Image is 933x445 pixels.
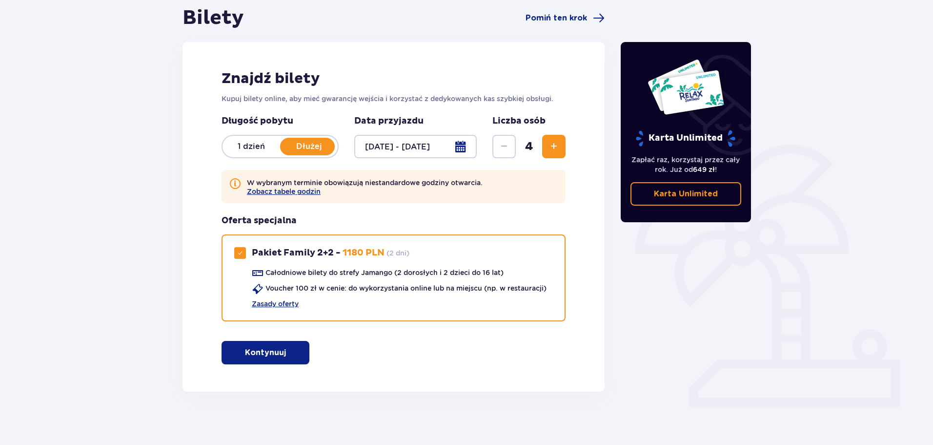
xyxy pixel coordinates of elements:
[630,182,742,206] a: Karta Unlimited
[222,341,309,364] button: Kontynuuj
[223,141,280,152] p: 1 dzień
[222,115,339,127] p: Długość pobytu
[265,283,547,293] p: Voucher 100 zł w cenie: do wykorzystania online lub na miejscu (np. w restauracji)
[222,215,297,227] h3: Oferta specjalna
[265,268,504,277] p: Całodniowe bilety do strefy Jamango (2 dorosłych i 2 dzieci do 16 lat)
[518,139,540,154] span: 4
[247,188,321,195] button: Zobacz tabelę godzin
[693,166,715,173] span: 649 zł
[647,59,725,115] img: Dwie karty całoroczne do Suntago z napisem 'UNLIMITED RELAX', na białym tle z tropikalnymi liśćmi...
[542,135,566,158] button: Zwiększ
[222,94,566,104] p: Kupuj bilety online, aby mieć gwarancję wejścia i korzystać z dedykowanych kas szybkiej obsługi.
[354,115,424,127] p: Data przyjazdu
[245,347,286,358] p: Kontynuuj
[526,13,587,23] span: Pomiń ten krok
[526,12,605,24] a: Pomiń ten krok
[635,130,736,147] p: Karta Unlimited
[492,115,546,127] p: Liczba osób
[386,248,409,258] p: ( 2 dni )
[252,247,341,259] p: Pakiet Family 2+2 -
[492,135,516,158] button: Zmniejsz
[630,155,742,174] p: Zapłać raz, korzystaj przez cały rok. Już od !
[343,247,385,259] p: 1180 PLN
[280,141,338,152] p: Dłużej
[252,299,299,309] a: Zasady oferty
[183,6,244,30] h1: Bilety
[222,69,566,88] h2: Znajdź bilety
[654,189,718,199] p: Karta Unlimited
[247,178,483,195] p: W wybranym terminie obowiązują niestandardowe godziny otwarcia.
